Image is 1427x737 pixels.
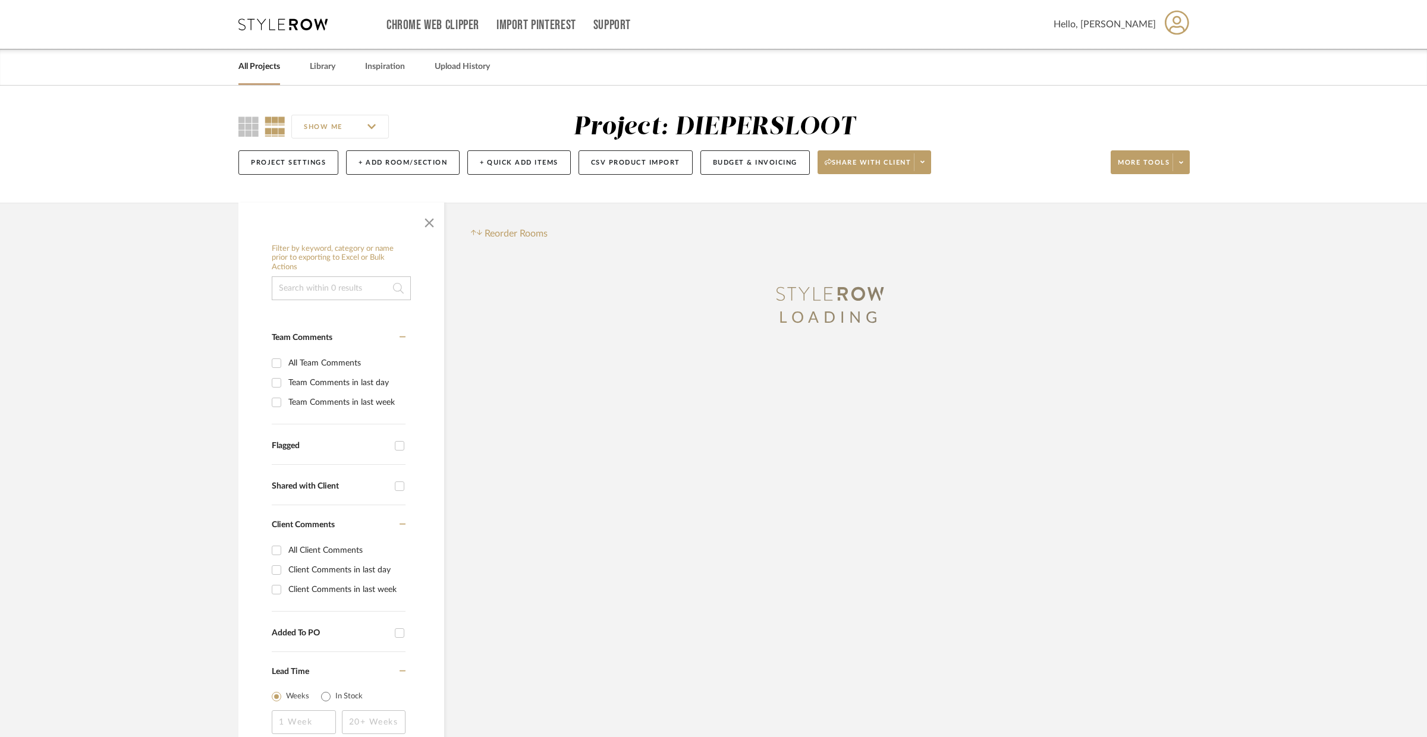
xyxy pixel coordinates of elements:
div: Added To PO [272,628,389,638]
span: More tools [1118,158,1170,176]
div: Flagged [272,441,389,451]
button: More tools [1111,150,1190,174]
span: Share with client [825,158,911,176]
label: In Stock [335,691,363,703]
button: + Add Room/Section [346,150,460,175]
input: 20+ Weeks [342,710,406,734]
span: Client Comments [272,521,335,529]
div: Team Comments in last day [288,373,403,392]
button: CSV Product Import [579,150,693,175]
a: Chrome Web Clipper [386,20,479,30]
div: Shared with Client [272,481,389,492]
a: Import Pinterest [496,20,576,30]
a: All Projects [238,59,280,75]
span: Lead Time [272,667,309,676]
h6: Filter by keyword, category or name prior to exporting to Excel or Bulk Actions [272,244,411,272]
a: Inspiration [365,59,405,75]
span: Hello, [PERSON_NAME] [1054,17,1156,32]
button: + Quick Add Items [467,150,571,175]
button: Project Settings [238,150,338,175]
div: All Team Comments [288,354,403,373]
a: Upload History [435,59,490,75]
input: Search within 0 results [272,276,411,300]
label: Weeks [286,691,309,703]
button: Budget & Invoicing [700,150,810,175]
div: Client Comments in last day [288,560,403,579]
div: Team Comments in last week [288,393,403,412]
div: Client Comments in last week [288,580,403,599]
input: 1 Week [272,710,336,734]
div: All Client Comments [288,541,403,560]
div: Project: DIEPERSLOOT [573,115,856,140]
a: Library [310,59,335,75]
span: LOADING [779,310,881,326]
span: Team Comments [272,333,332,342]
button: Reorder Rooms [471,226,548,241]
a: Support [593,20,631,30]
button: Share with client [818,150,932,174]
button: Close [417,209,441,232]
span: Reorder Rooms [485,226,548,241]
